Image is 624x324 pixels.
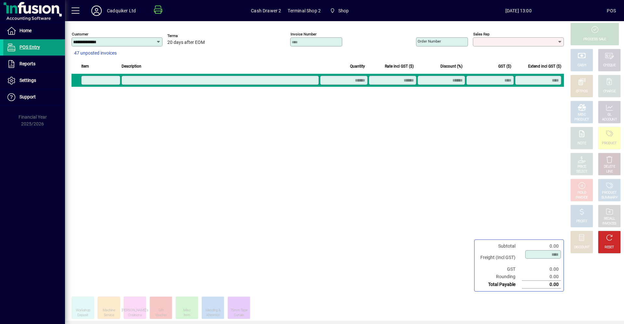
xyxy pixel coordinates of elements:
[86,5,107,17] button: Profile
[183,308,190,313] div: Misc
[158,308,163,313] div: Gift
[602,141,617,146] div: PRODUCT
[122,63,141,70] span: Description
[385,63,414,70] span: Rate incl GST ($)
[104,313,114,318] div: Service
[19,28,32,33] span: Home
[498,63,511,70] span: GST ($)
[603,63,616,68] div: CHEQUE
[3,89,65,105] a: Support
[234,313,244,318] div: Curtain
[338,6,349,16] span: Shop
[205,308,221,313] div: Mending &
[477,273,522,281] td: Rounding
[206,313,220,318] div: Alteration
[601,195,617,200] div: SUMMARY
[440,63,462,70] span: Discount (%)
[522,266,561,273] td: 0.00
[583,37,606,42] div: PROCESS SALE
[578,164,586,169] div: PRICE
[578,141,586,146] div: NOTE
[291,32,317,36] mat-label: Invoice number
[72,32,88,36] mat-label: Customer
[350,63,365,70] span: Quantity
[167,40,205,45] span: 20 days after EOM
[103,308,115,313] div: Machine
[128,313,142,318] div: Creations
[77,313,88,318] div: Deposit
[19,45,40,50] span: POS Entry
[3,72,65,89] a: Settings
[578,112,586,117] div: MISC
[574,245,590,250] div: DISCOUNT
[477,250,522,266] td: Freight (Incl GST)
[604,216,615,221] div: RECALL
[81,63,89,70] span: Item
[122,308,149,313] div: [PERSON_NAME]'s
[251,6,281,16] span: Cash Drawer 2
[327,5,351,17] span: Shop
[3,23,65,39] a: Home
[288,6,321,16] span: Terminal Shop 2
[606,169,613,174] div: LINE
[528,63,561,70] span: Extend incl GST ($)
[477,266,522,273] td: GST
[155,313,167,318] div: Voucher
[3,56,65,72] a: Reports
[607,6,616,16] div: POS
[477,242,522,250] td: Subtotal
[74,50,117,57] span: 47 unposted invoices
[76,308,90,313] div: Workshop
[230,308,248,313] div: 75mm Tape
[167,34,206,38] span: Terms
[71,47,119,59] button: 47 unposted invoices
[602,221,616,226] div: INVOICES
[473,32,489,36] mat-label: Sales rep
[477,281,522,289] td: Total Payable
[603,89,616,94] div: CHARGE
[604,164,615,169] div: DELETE
[604,245,614,250] div: RESET
[602,117,617,122] div: ACCOUNT
[574,117,589,122] div: PRODUCT
[522,273,561,281] td: 0.00
[576,89,588,94] div: EFTPOS
[576,195,588,200] div: INVOICE
[522,281,561,289] td: 0.00
[430,6,607,16] span: [DATE] 13:00
[607,112,612,117] div: GL
[578,63,586,68] div: CASH
[576,169,588,174] div: SELECT
[576,219,587,224] div: PROFIT
[418,39,441,44] mat-label: Order number
[19,61,35,66] span: Reports
[19,78,36,83] span: Settings
[107,6,136,16] div: Cadquiker Ltd
[522,242,561,250] td: 0.00
[578,190,586,195] div: HOLD
[19,94,36,99] span: Support
[184,313,190,318] div: Item
[602,190,617,195] div: PRODUCT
